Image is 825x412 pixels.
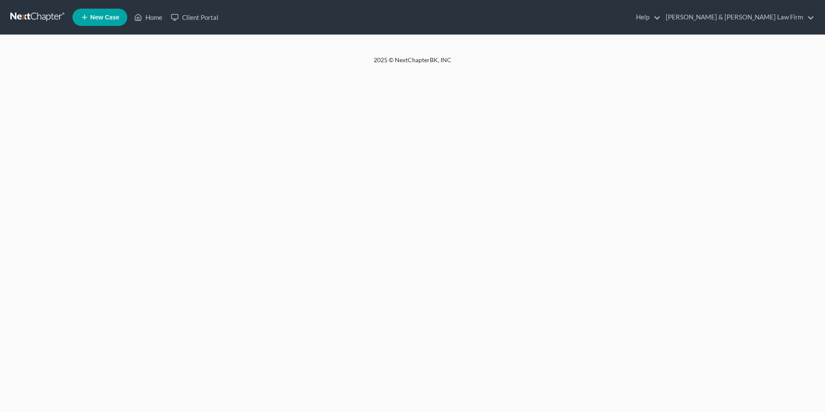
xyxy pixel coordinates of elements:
a: Home [130,10,167,25]
new-legal-case-button: New Case [72,9,127,26]
a: Client Portal [167,10,223,25]
div: 2025 © NextChapterBK, INC [167,56,658,71]
a: Help [632,10,661,25]
a: [PERSON_NAME] & [PERSON_NAME] Law Firm [661,10,814,25]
